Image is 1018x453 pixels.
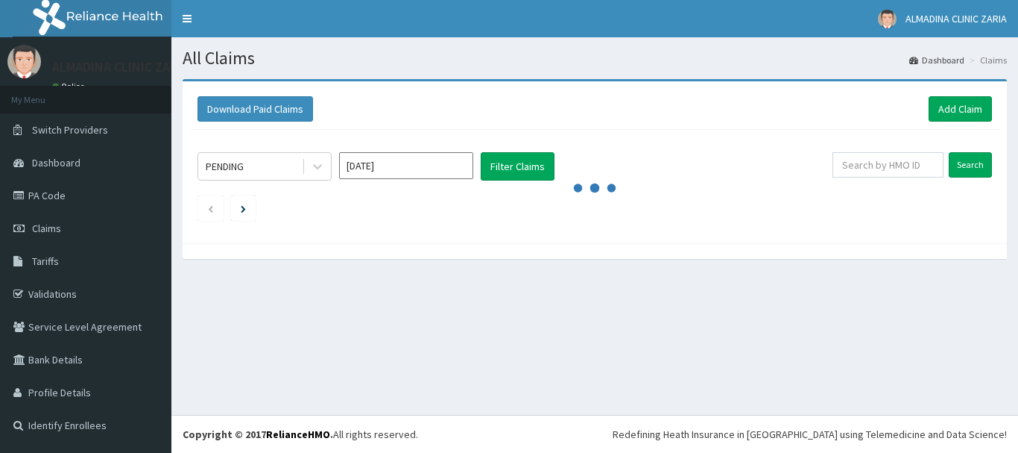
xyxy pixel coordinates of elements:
[32,254,59,268] span: Tariffs
[183,49,1007,68] h1: All Claims
[966,54,1007,66] li: Claims
[929,96,992,122] a: Add Claim
[52,60,189,74] p: ALMADINA CLINIC ZARIA
[206,159,244,174] div: PENDING
[266,428,330,441] a: RelianceHMO
[207,201,214,215] a: Previous page
[171,415,1018,453] footer: All rights reserved.
[613,427,1007,442] div: Redefining Heath Insurance in [GEOGRAPHIC_DATA] using Telemedicine and Data Science!
[52,81,88,92] a: Online
[32,222,61,235] span: Claims
[909,54,964,66] a: Dashboard
[183,428,333,441] strong: Copyright © 2017 .
[32,123,108,137] span: Switch Providers
[572,166,617,210] svg: audio-loading
[197,96,313,122] button: Download Paid Claims
[481,152,554,181] button: Filter Claims
[878,10,897,28] img: User Image
[241,201,246,215] a: Next page
[832,152,943,178] input: Search by HMO ID
[905,12,1007,25] span: ALMADINA CLINIC ZARIA
[7,45,41,78] img: User Image
[949,152,992,178] input: Search
[32,156,80,169] span: Dashboard
[339,152,473,179] input: Select Month and Year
